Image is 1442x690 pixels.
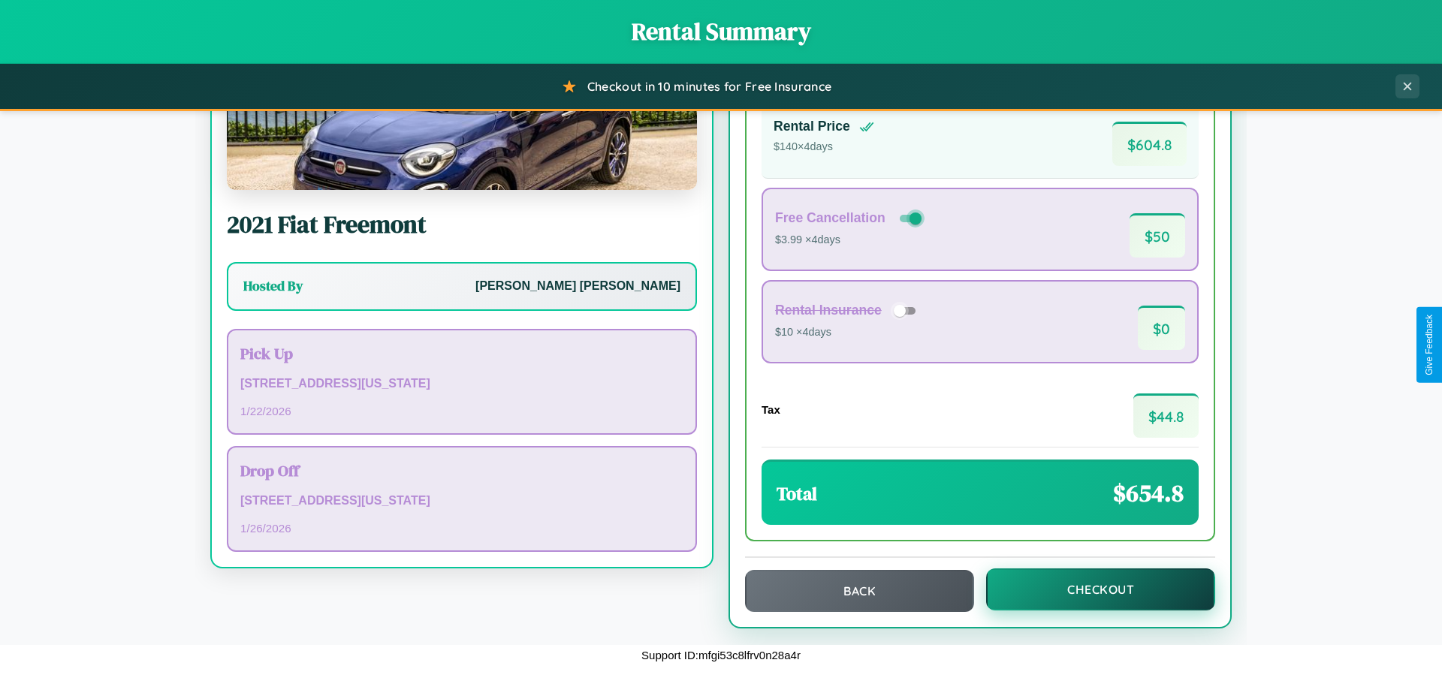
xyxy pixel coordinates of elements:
button: Back [745,570,974,612]
span: $ 654.8 [1113,477,1184,510]
span: $ 0 [1138,306,1185,350]
h3: Hosted By [243,277,303,295]
p: Support ID: mfgi53c8lfrv0n28a4r [641,645,801,665]
h1: Rental Summary [15,15,1427,48]
p: $ 140 × 4 days [774,137,874,157]
h3: Drop Off [240,459,683,481]
div: Give Feedback [1424,315,1434,375]
h2: 2021 Fiat Freemont [227,208,697,241]
p: [STREET_ADDRESS][US_STATE] [240,373,683,395]
p: [PERSON_NAME] [PERSON_NAME] [475,276,680,297]
h4: Rental Price [774,119,850,134]
p: [STREET_ADDRESS][US_STATE] [240,490,683,512]
h4: Free Cancellation [775,210,885,226]
img: Fiat Freemont [227,40,697,190]
p: 1 / 22 / 2026 [240,401,683,421]
span: $ 604.8 [1112,122,1187,166]
h4: Tax [762,403,780,416]
h3: Total [777,481,817,506]
button: Checkout [986,568,1215,610]
p: $3.99 × 4 days [775,231,925,250]
p: 1 / 26 / 2026 [240,518,683,538]
span: $ 50 [1130,213,1185,258]
h4: Rental Insurance [775,303,882,318]
p: $10 × 4 days [775,323,921,342]
span: $ 44.8 [1133,393,1199,438]
span: Checkout in 10 minutes for Free Insurance [587,79,831,94]
h3: Pick Up [240,342,683,364]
